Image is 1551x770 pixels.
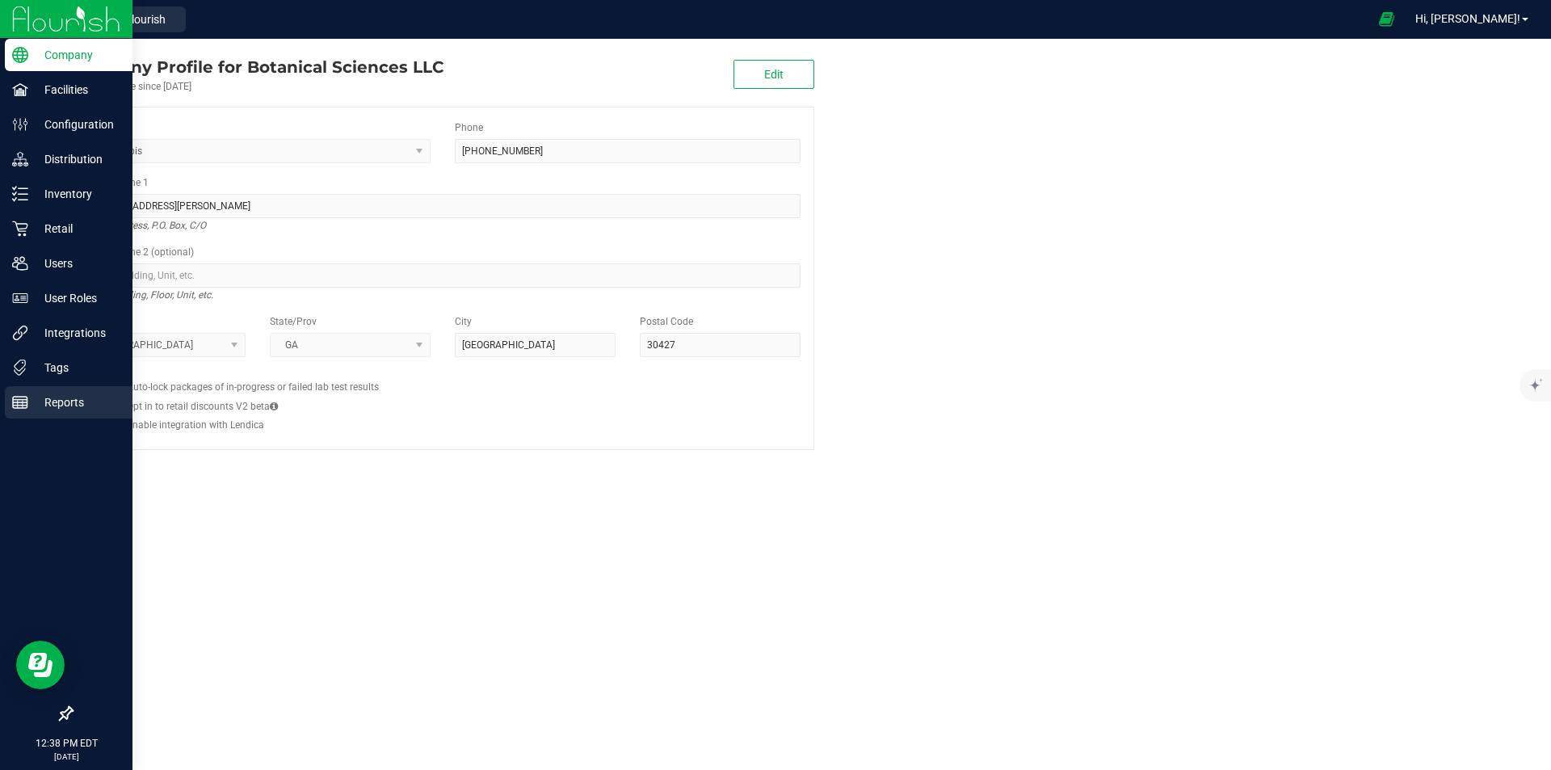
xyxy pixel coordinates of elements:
p: Users [28,254,125,273]
input: City [455,333,616,357]
label: State/Prov [270,314,317,329]
p: Facilities [28,80,125,99]
label: Opt in to retail discounts V2 beta [127,399,278,414]
inline-svg: Distribution [12,151,28,167]
p: Company [28,45,125,65]
label: Phone [455,120,483,135]
p: Distribution [28,149,125,169]
p: 12:38 PM EDT [7,736,125,751]
h2: Configs [85,369,801,380]
i: Suite, Building, Floor, Unit, etc. [85,285,213,305]
p: Reports [28,393,125,412]
inline-svg: Tags [12,360,28,376]
span: Hi, [PERSON_NAME]! [1415,12,1520,25]
span: Open Ecommerce Menu [1368,3,1405,35]
inline-svg: Company [12,47,28,63]
label: Postal Code [640,314,693,329]
div: Botanical Sciences LLC [71,55,443,79]
label: Address Line 2 (optional) [85,245,194,259]
label: Auto-lock packages of in-progress or failed lab test results [127,380,379,394]
button: Edit [733,60,814,89]
p: Tags [28,358,125,377]
input: Address [85,194,801,218]
i: Street address, P.O. Box, C/O [85,216,206,235]
iframe: Resource center [16,641,65,689]
label: Enable integration with Lendica [127,418,264,432]
p: User Roles [28,288,125,308]
p: [DATE] [7,751,125,763]
p: Retail [28,219,125,238]
label: City [455,314,472,329]
input: (123) 456-7890 [455,139,801,163]
p: Integrations [28,323,125,343]
inline-svg: User Roles [12,290,28,306]
p: Configuration [28,115,125,134]
inline-svg: Retail [12,221,28,237]
inline-svg: Users [12,255,28,271]
inline-svg: Configuration [12,116,28,133]
input: Suite, Building, Unit, etc. [85,263,801,288]
input: Postal Code [640,333,801,357]
inline-svg: Inventory [12,186,28,202]
div: Account active since [DATE] [71,79,443,94]
span: Edit [764,68,784,81]
inline-svg: Facilities [12,82,28,98]
p: Inventory [28,184,125,204]
inline-svg: Integrations [12,325,28,341]
inline-svg: Reports [12,394,28,410]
